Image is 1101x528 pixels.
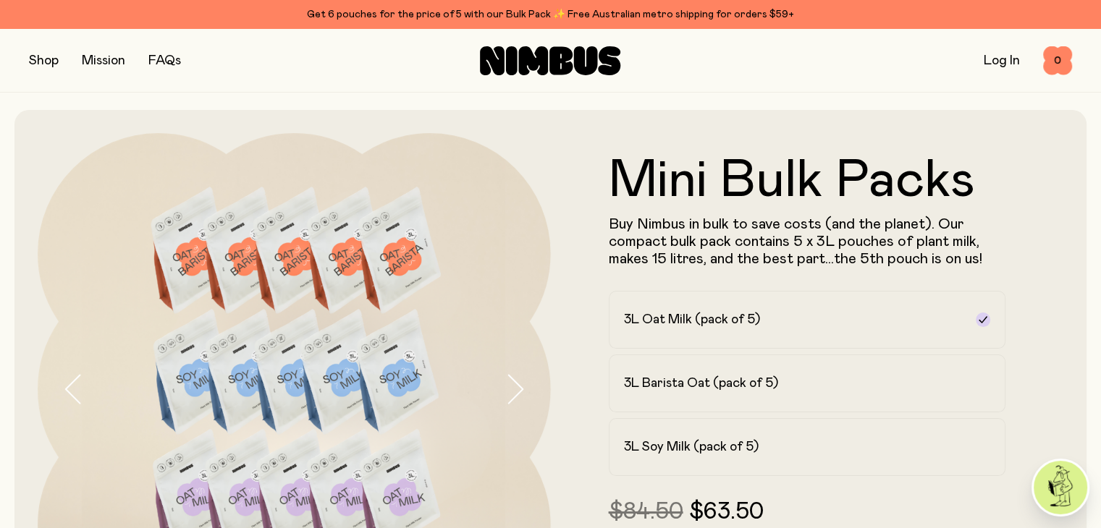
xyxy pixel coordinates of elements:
h1: Mini Bulk Packs [609,155,1006,207]
button: 0 [1043,46,1072,75]
span: Buy Nimbus in bulk to save costs (and the planet). Our compact bulk pack contains 5 x 3L pouches ... [609,217,982,266]
img: agent [1034,461,1087,514]
a: Log In [984,54,1020,67]
a: FAQs [148,54,181,67]
span: $84.50 [609,501,683,524]
h2: 3L Barista Oat (pack of 5) [624,375,778,392]
div: Get 6 pouches for the price of 5 with our Bulk Pack ✨ Free Australian metro shipping for orders $59+ [29,6,1072,23]
h2: 3L Soy Milk (pack of 5) [624,438,759,456]
a: Mission [82,54,125,67]
span: $63.50 [689,501,764,524]
h2: 3L Oat Milk (pack of 5) [624,311,760,328]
